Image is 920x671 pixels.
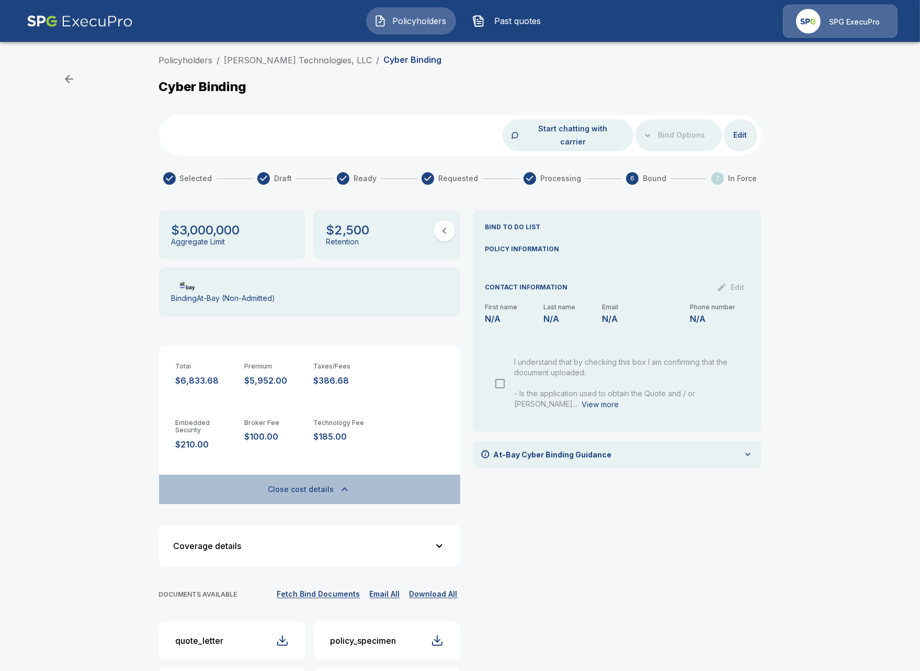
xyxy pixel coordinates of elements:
button: View more [582,398,619,411]
p: Email [603,304,690,310]
p: Cyber Binding [159,79,246,94]
p: Aggregate Limit [172,238,225,247]
span: Ready [354,173,377,184]
text: 6 [630,175,634,183]
button: Start chatting with carrier [521,119,624,151]
p: $6,833.68 [176,376,236,386]
p: Phone number [690,304,749,310]
p: Cyber Binding [384,55,442,65]
span: Policyholders [391,15,448,27]
p: DOCUMENTS AVAILABLE [159,591,237,599]
p: N/A [544,315,603,323]
button: Coverage details [165,531,454,561]
text: 7 [715,175,720,183]
li: / [217,54,220,66]
a: Agency IconSPG ExecuPro [783,5,898,38]
li: / [377,54,380,66]
p: $100.00 [245,432,305,442]
p: SPG ExecuPro [829,17,880,27]
div: Coverage details [174,542,433,551]
span: Bound [643,173,666,184]
p: Broker Fee [245,419,305,427]
button: policy_specimen [314,622,460,659]
div: policy_specimen [331,636,396,646]
div: quote_letter [176,636,224,646]
p: First name [485,304,544,310]
p: Technology Fee [314,419,374,427]
span: I understand that by checking this box I am confirming that the document uploaded: - Is the appli... [515,357,728,408]
img: AA Logo [27,5,133,38]
button: quote_letter [159,622,305,659]
a: [PERSON_NAME] Technologies, LLC [224,55,372,65]
button: Edit [724,126,757,145]
p: Retention [326,238,359,247]
span: Selected [180,173,212,184]
img: Past quotes Icon [472,15,485,27]
p: N/A [690,315,749,323]
p: Premium [245,363,305,371]
p: BIND TO DO LIST [485,222,749,232]
button: Past quotes IconPast quotes [464,7,554,35]
p: $386.68 [314,376,374,386]
a: Policyholders [159,55,213,65]
img: Policyholders Icon [374,15,387,27]
p: Total [176,363,236,371]
p: CONTACT INFORMATION [485,283,568,292]
p: Embedded Security [176,419,236,434]
p: $2,500 [326,222,370,238]
img: Agency Icon [796,9,821,33]
p: $210.00 [176,440,236,450]
p: N/A [485,315,544,323]
button: Fetch Bind Documents [275,588,363,601]
button: Policyholders IconPolicyholders [366,7,456,35]
button: Download All [407,588,460,601]
p: POLICY INFORMATION [485,244,749,254]
span: Requested [438,173,478,184]
span: Past quotes [489,15,547,27]
span: Draft [274,173,292,184]
p: $185.00 [314,432,374,442]
p: $5,952.00 [245,376,305,386]
p: Taxes/Fees [314,363,374,371]
p: Last name [544,304,603,310]
span: In Force [728,173,757,184]
p: N/A [603,315,682,323]
p: $3,000,000 [172,222,240,238]
p: At-Bay Cyber Binding Guidance [494,449,612,460]
p: Binding At-Bay (Non-Admitted) [172,294,276,303]
button: Email All [367,588,403,601]
button: Close cost details [159,475,460,504]
nav: breadcrumb [159,54,442,66]
img: Carrier Logo [172,281,204,292]
span: Processing [540,173,581,184]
